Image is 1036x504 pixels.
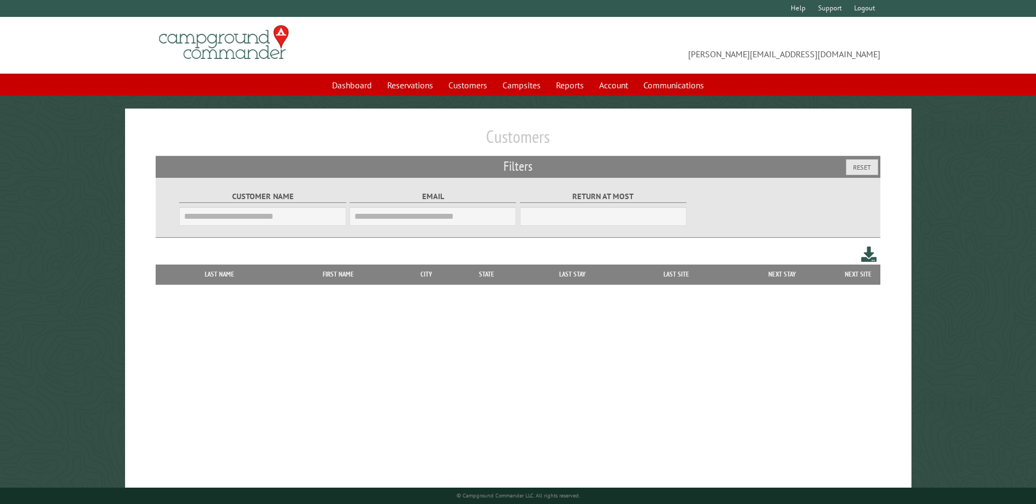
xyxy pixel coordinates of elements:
a: Dashboard [325,75,378,95]
a: Reservations [381,75,440,95]
label: Customer Name [179,190,346,203]
th: State [453,265,520,284]
th: Next Site [837,265,880,284]
span: [PERSON_NAME][EMAIL_ADDRESS][DOMAIN_NAME] [518,30,880,61]
th: First Name [277,265,399,284]
img: Campground Commander [156,21,292,64]
th: Next Stay [728,265,837,284]
th: Last Stay [520,265,625,284]
small: © Campground Commander LLC. All rights reserved. [457,492,580,499]
th: Last Name [161,265,277,284]
th: Last Site [625,265,727,284]
label: Email [350,190,516,203]
h1: Customers [156,126,880,156]
th: City [399,265,453,284]
h2: Filters [156,156,880,177]
label: Return at most [520,190,686,203]
a: Account [593,75,635,95]
button: Reset [846,159,878,175]
a: Download this customer list (.csv) [861,244,877,265]
a: Reports [549,75,590,95]
a: Campsites [496,75,547,95]
a: Customers [442,75,494,95]
a: Communications [637,75,711,95]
